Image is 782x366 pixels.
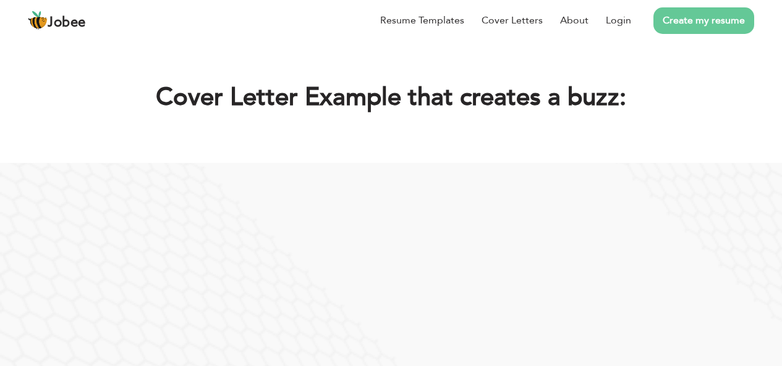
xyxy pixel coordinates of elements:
[28,10,48,30] img: jobee.io
[28,10,86,30] a: Jobee
[380,13,464,28] a: Resume Templates
[606,13,631,28] a: Login
[30,81,752,114] h1: Cover Letter Example that creates a buzz:
[482,13,543,28] a: Cover Letters
[560,13,589,28] a: About
[653,7,754,34] a: Create my resume
[48,16,86,30] span: Jobee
